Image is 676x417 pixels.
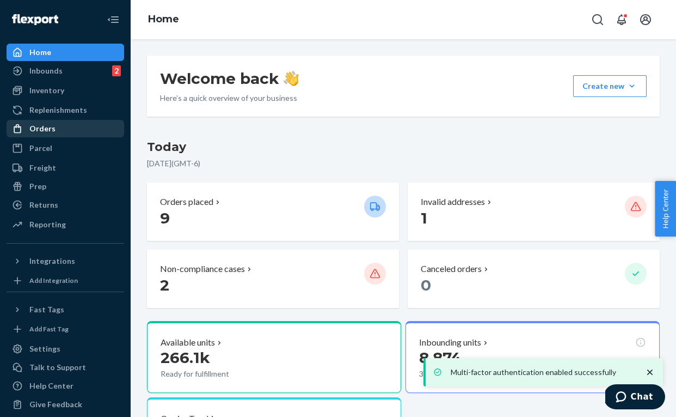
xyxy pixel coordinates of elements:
[139,4,188,35] ol: breadcrumbs
[7,396,124,413] button: Give Feedback
[29,304,64,315] div: Fast Tags
[29,256,75,267] div: Integrations
[29,123,56,134] div: Orders
[160,263,245,275] p: Non-compliance cases
[7,178,124,195] a: Prep
[419,368,635,379] p: 3 shipments receiving, forwarding, in transit, or ready to ship
[635,9,656,31] button: Open account menu
[29,324,69,334] div: Add Fast Tag
[29,362,86,373] div: Talk to Support
[29,200,58,210] div: Returns
[7,62,124,80] a: Inbounds2
[419,348,461,367] span: 8,874
[29,399,82,410] div: Give Feedback
[7,216,124,233] a: Reporting
[29,65,63,76] div: Inbounds
[161,336,215,349] p: Available units
[419,336,481,349] p: Inbounding units
[7,120,124,137] a: Orders
[408,183,660,241] button: Invalid addresses 1
[605,384,665,412] iframe: Abre un widget desde donde se puede chatear con uno de los agentes
[611,9,632,31] button: Open notifications
[7,101,124,119] a: Replenishments
[405,321,660,393] button: Inbounding units8,8743 shipments receiving, forwarding, in transit, or ready to ship
[161,368,309,379] p: Ready for fulfillment
[451,367,634,378] p: Multi-factor authentication enabled successfully
[7,44,124,61] a: Home
[421,263,482,275] p: Canceled orders
[29,162,56,173] div: Freight
[112,65,121,76] div: 2
[160,93,299,104] p: Here’s a quick overview of your business
[29,105,87,116] div: Replenishments
[7,340,124,358] a: Settings
[7,301,124,318] button: Fast Tags
[147,158,660,169] p: [DATE] ( GMT-6 )
[587,9,609,31] button: Open Search Box
[29,219,66,230] div: Reporting
[160,209,170,227] span: 9
[573,75,647,97] button: Create new
[7,359,124,376] button: Talk to Support
[421,276,431,294] span: 0
[160,196,213,208] p: Orders placed
[7,323,124,336] a: Add Fast Tag
[7,274,124,287] a: Add Integration
[160,276,169,294] span: 2
[29,47,51,58] div: Home
[147,138,660,156] h3: Today
[284,71,299,86] img: hand-wave emoji
[29,143,52,154] div: Parcel
[421,196,485,208] p: Invalid addresses
[12,14,58,25] img: Flexport logo
[7,140,124,157] a: Parcel
[148,13,179,25] a: Home
[29,85,64,96] div: Inventory
[147,250,399,308] button: Non-compliance cases 2
[29,343,60,354] div: Settings
[421,209,427,227] span: 1
[147,183,399,241] button: Orders placed 9
[7,377,124,395] a: Help Center
[7,196,124,214] a: Returns
[160,69,299,88] h1: Welcome back
[408,250,660,308] button: Canceled orders 0
[147,321,401,393] button: Available units266.1kReady for fulfillment
[29,181,46,192] div: Prep
[644,367,655,378] svg: close toast
[102,9,124,31] button: Close Navigation
[29,276,78,285] div: Add Integration
[7,159,124,177] a: Freight
[7,82,124,99] a: Inventory
[29,380,73,391] div: Help Center
[7,252,124,270] button: Integrations
[655,181,676,237] button: Help Center
[161,348,210,367] span: 266.1k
